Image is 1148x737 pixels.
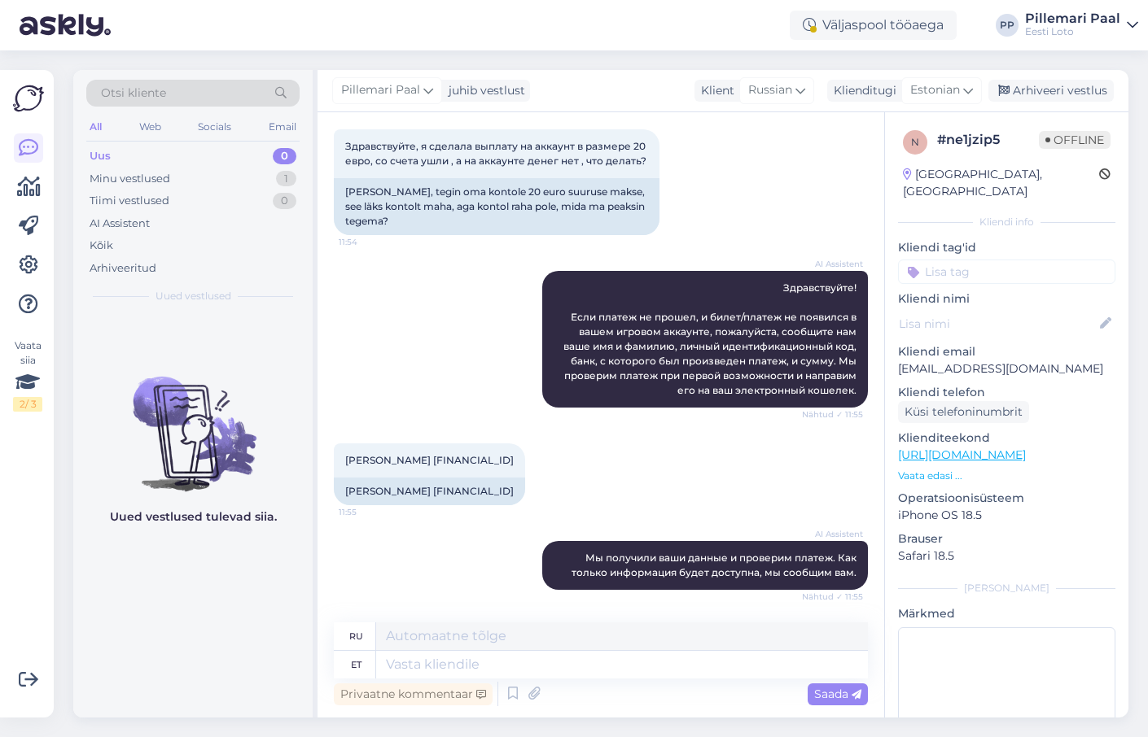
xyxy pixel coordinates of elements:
[1039,131,1111,149] span: Offline
[90,193,169,209] div: Tiimi vestlused
[265,116,300,137] div: Email
[898,401,1029,423] div: Küsi telefoninumbrit
[90,260,156,277] div: Arhiveeritud
[898,384,1115,401] p: Kliendi telefon
[903,166,1099,200] div: [GEOGRAPHIC_DATA], [GEOGRAPHIC_DATA]
[827,82,896,99] div: Klienditugi
[898,430,1115,447] p: Klienditeekond
[13,83,44,114] img: Askly Logo
[899,315,1097,333] input: Lisa nimi
[110,508,277,525] p: Uued vestlused tulevad siia.
[90,238,113,254] div: Kõik
[898,447,1026,462] a: [URL][DOMAIN_NAME]
[195,116,234,137] div: Socials
[101,85,166,102] span: Otsi kliente
[349,622,363,650] div: ru
[694,82,734,99] div: Klient
[334,178,659,235] div: [PERSON_NAME], tegin oma kontole 20 euro suuruse makse, see läks kontolt maha, aga kontol raha po...
[898,360,1115,377] p: [EMAIL_ADDRESS][DOMAIN_NAME]
[802,258,863,270] span: AI Assistent
[334,683,493,705] div: Privaatne kommentaar
[73,347,313,494] img: No chats
[345,454,514,466] span: [PERSON_NAME] [FINANCIAL_ID]
[273,148,296,164] div: 0
[341,81,420,99] span: Pillemari Paal
[898,581,1115,595] div: [PERSON_NAME]
[90,148,111,164] div: Uus
[898,507,1115,524] p: iPhone OS 18.5
[136,116,164,137] div: Web
[90,171,170,187] div: Minu vestlused
[276,171,296,187] div: 1
[572,552,859,578] span: Мы получили ваши данные и проверим платеж. Как только информация будет доступна, мы сообщим вам.
[996,14,1019,37] div: PP
[898,290,1115,307] p: Kliendi nimi
[988,80,1114,102] div: Arhiveeri vestlus
[748,81,792,99] span: Russian
[937,130,1039,150] div: # ne1jzip5
[13,338,42,412] div: Vaata siia
[898,605,1115,622] p: Märkmed
[1025,12,1120,25] div: Pillemari Paal
[273,193,296,209] div: 0
[802,408,863,421] span: Nähtud ✓ 11:55
[898,490,1115,507] p: Operatsioonisüsteem
[13,397,42,412] div: 2 / 3
[156,289,231,303] span: Uued vestlused
[898,239,1115,256] p: Kliendi tag'id
[790,11,957,40] div: Väljaspool tööaega
[1025,12,1138,38] a: Pillemari PaalEesti Loto
[910,81,960,99] span: Estonian
[442,82,525,99] div: juhib vestlust
[339,506,400,518] span: 11:55
[898,530,1115,547] p: Brauser
[898,469,1115,483] p: Vaata edasi ...
[802,528,863,540] span: AI Assistent
[898,547,1115,565] p: Safari 18.5
[898,215,1115,229] div: Kliendi info
[898,343,1115,360] p: Kliendi email
[339,236,400,248] span: 11:54
[90,216,150,232] div: AI Assistent
[334,478,525,505] div: [PERSON_NAME] [FINANCIAL_ID]
[86,116,105,137] div: All
[802,591,863,603] span: Nähtud ✓ 11:55
[898,259,1115,284] input: Lisa tag
[911,136,919,148] span: n
[814,687,861,701] span: Saada
[351,651,361,678] div: et
[1025,25,1120,38] div: Eesti Loto
[345,140,648,167] span: Здравствуйте, я сделала выплату на аккаунт в размере 20 евро, со счета ушли , а на аккаунте денег...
